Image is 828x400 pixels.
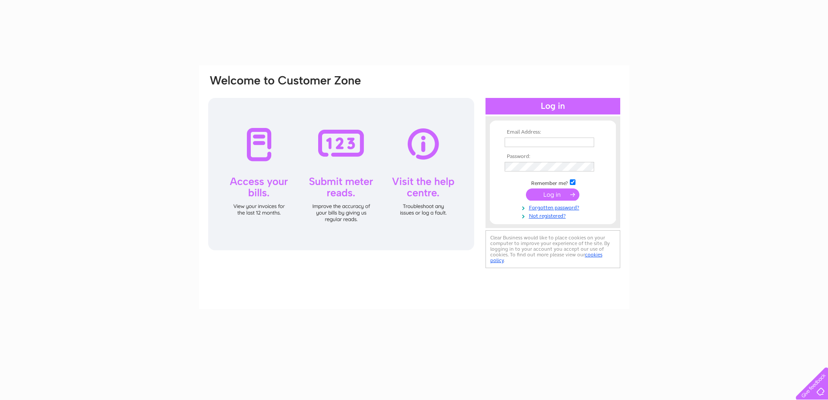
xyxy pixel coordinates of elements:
[526,188,579,201] input: Submit
[502,129,603,135] th: Email Address:
[502,154,603,160] th: Password:
[505,203,603,211] a: Forgotten password?
[490,252,602,263] a: cookies policy
[502,178,603,187] td: Remember me?
[485,230,620,268] div: Clear Business would like to place cookies on your computer to improve your experience of the sit...
[505,211,603,219] a: Not registered?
